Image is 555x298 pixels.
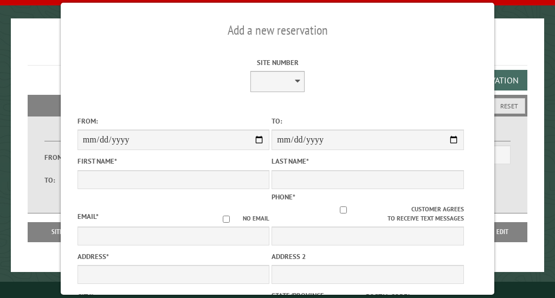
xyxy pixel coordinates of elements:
label: Address [78,251,270,262]
h2: Add a new reservation [78,20,478,41]
label: Dates [44,129,158,141]
th: Edit [478,222,527,242]
label: First Name [78,156,270,166]
label: Phone [272,192,295,202]
label: Address 2 [272,251,464,262]
input: No email [210,216,243,223]
label: Email [78,212,99,221]
label: To: [44,175,73,185]
label: Last Name [272,156,464,166]
input: Customer agrees to receive text messages [275,206,411,213]
th: Site [33,222,81,242]
label: To: [272,116,464,126]
label: From: [44,152,73,163]
label: From: [78,116,270,126]
label: Customer agrees to receive text messages [272,205,464,223]
label: No email [210,214,269,223]
label: Site Number [182,57,374,68]
h2: Filters [28,95,527,115]
h1: Reservations [28,36,527,66]
button: Reset [493,98,525,114]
